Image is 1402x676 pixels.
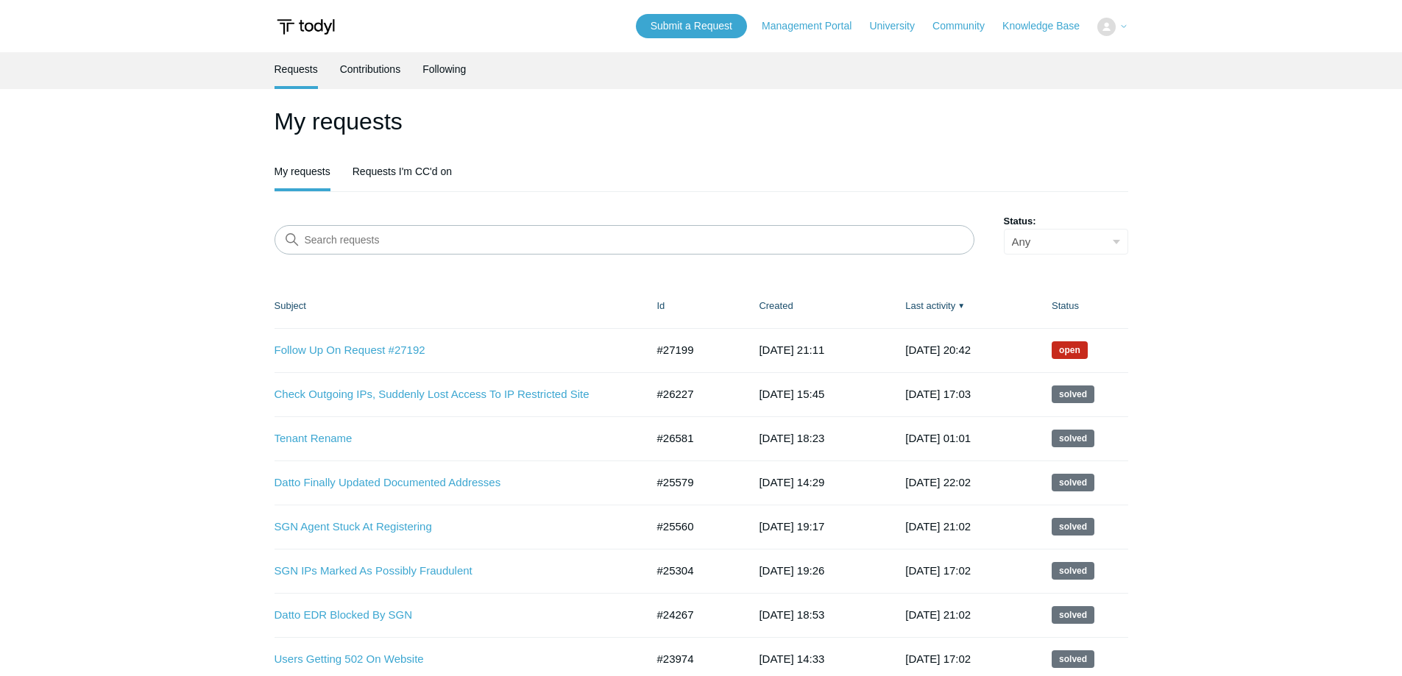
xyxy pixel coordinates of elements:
[869,18,929,34] a: University
[422,52,466,86] a: Following
[275,225,974,255] input: Search requests
[759,520,824,533] time: 2025-06-18T19:17:41+00:00
[642,549,745,593] td: #25304
[1004,214,1128,229] label: Status:
[957,300,965,311] span: ▼
[1052,650,1094,668] span: This request has been solved
[1052,606,1094,624] span: This request has been solved
[1052,430,1094,447] span: This request has been solved
[275,651,624,668] a: Users Getting 502 On Website
[642,284,745,328] th: Id
[759,388,824,400] time: 2025-07-15T15:45:54+00:00
[642,593,745,637] td: #24267
[905,344,971,356] time: 2025-08-11T20:42:40+00:00
[1052,518,1094,536] span: This request has been solved
[275,474,624,491] a: Datto Finally Updated Documented Addresses
[762,18,866,34] a: Management Portal
[905,300,955,311] a: Last activity▼
[905,476,971,488] time: 2025-07-20T22:02:10+00:00
[759,476,824,488] time: 2025-06-19T14:29:38+00:00
[932,18,999,34] a: Community
[759,608,824,621] time: 2025-04-15T18:53:52+00:00
[275,13,337,40] img: Todyl Support Center Help Center home page
[275,284,642,328] th: Subject
[275,52,318,86] a: Requests
[759,300,793,311] a: Created
[759,564,824,577] time: 2025-06-04T19:26:19+00:00
[642,460,745,505] td: #25579
[905,432,971,444] time: 2025-07-30T01:01:53+00:00
[1002,18,1094,34] a: Knowledge Base
[275,519,624,536] a: SGN Agent Stuck At Registering
[642,372,745,416] td: #26227
[759,652,824,665] time: 2025-04-01T14:33:23+00:00
[275,154,330,188] a: My requests
[1052,341,1088,359] span: We are working on a response for you
[340,52,401,86] a: Contributions
[1052,562,1094,580] span: This request has been solved
[275,104,1128,139] h1: My requests
[905,520,971,533] time: 2025-07-08T21:02:21+00:00
[275,386,624,403] a: Check Outgoing IPs, Suddenly Lost Access To IP Restricted Site
[905,564,971,577] time: 2025-06-25T17:02:28+00:00
[905,388,971,400] time: 2025-08-04T17:03:08+00:00
[642,505,745,549] td: #25560
[759,344,824,356] time: 2025-08-08T21:11:07+00:00
[905,608,971,621] time: 2025-05-29T21:02:07+00:00
[1037,284,1127,328] th: Status
[642,416,745,460] td: #26581
[353,154,452,188] a: Requests I'm CC'd on
[1052,385,1094,403] span: This request has been solved
[759,432,824,444] time: 2025-07-21T18:23:13+00:00
[636,14,747,38] a: Submit a Request
[275,430,624,447] a: Tenant Rename
[905,652,971,665] time: 2025-04-22T17:02:41+00:00
[275,563,624,580] a: SGN IPs Marked As Possibly Fraudulent
[1052,474,1094,491] span: This request has been solved
[642,328,745,372] td: #27199
[275,342,624,359] a: Follow Up On Request #27192
[275,607,624,624] a: Datto EDR Blocked By SGN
